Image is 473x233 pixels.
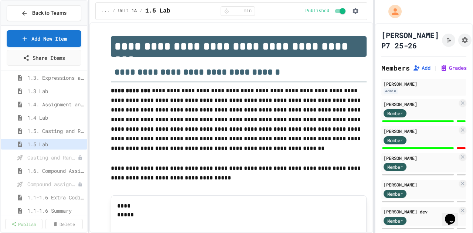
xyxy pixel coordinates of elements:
[145,7,170,16] span: 1.5 Lab
[384,88,398,94] div: Admin
[112,8,115,14] span: /
[413,64,431,72] button: Add
[78,155,83,160] div: Unpublished
[381,63,410,73] h2: Members
[440,64,467,72] button: Grades
[27,207,84,215] span: 1.1-1.6 Summary
[27,114,84,121] span: 1.4 Lab
[118,8,137,14] span: Unit 1A
[27,193,84,201] span: 1.1-1.6 Extra Coding Practice
[442,34,455,47] button: Click to see fork details
[384,208,457,215] div: [PERSON_NAME] dev
[384,128,457,134] div: [PERSON_NAME]
[27,127,84,135] span: 1.5. Casting and Ranges of Values
[5,219,42,229] a: Publish
[27,180,78,188] span: Compound assignment operators - Quiz
[387,217,403,224] span: Member
[381,30,439,51] h1: [PERSON_NAME] P7 25-26
[27,154,78,161] span: Casting and Ranges of variables - Quiz
[384,80,464,87] div: [PERSON_NAME]
[387,164,403,170] span: Member
[7,50,81,66] a: Share Items
[244,8,252,14] span: min
[387,137,403,144] span: Member
[7,5,81,21] button: Back to Teams
[7,30,81,47] a: Add New Item
[442,203,466,226] iframe: chat widget
[458,34,472,47] button: Assignment Settings
[384,101,457,107] div: [PERSON_NAME]
[433,64,437,72] span: |
[305,8,329,14] span: Published
[27,167,84,175] span: 1.6. Compound Assignment Operators
[387,110,403,117] span: Member
[102,8,110,14] span: ...
[27,140,84,148] span: 1.5 Lab
[78,182,83,187] div: Unpublished
[381,3,404,20] div: My Account
[387,191,403,197] span: Member
[384,181,457,188] div: [PERSON_NAME]
[305,7,347,16] div: Content is published and visible to students
[27,87,84,95] span: 1.3 Lab
[140,8,142,14] span: /
[27,100,84,108] span: 1.4. Assignment and Input
[384,155,457,161] div: [PERSON_NAME]
[32,9,67,17] span: Back to Teams
[45,219,83,229] a: Delete
[27,74,84,82] span: 1.3. Expressions and Output [New]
